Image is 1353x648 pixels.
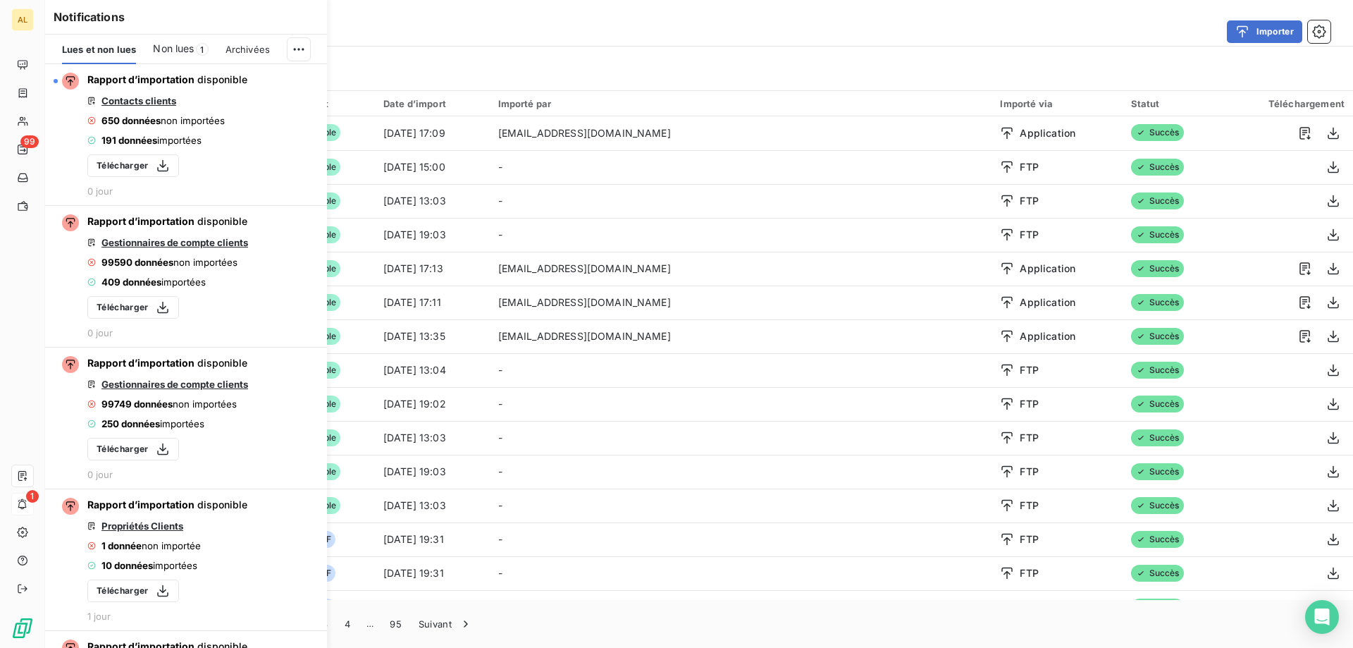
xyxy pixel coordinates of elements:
[498,98,984,109] div: Importé par
[490,387,992,421] td: -
[375,522,490,556] td: [DATE] 19:31
[490,421,992,455] td: -
[173,398,237,410] span: non importées
[1131,396,1184,412] span: Succès
[1305,600,1339,634] div: Open Intercom Messenger
[1020,499,1038,513] span: FTP
[101,560,153,571] span: 10 données
[87,611,111,622] span: 1 jour
[1020,465,1038,479] span: FTP
[87,499,194,511] span: Rapport d’importation
[1131,226,1184,243] span: Succès
[153,42,194,56] span: Non lues
[490,150,992,184] td: -
[375,387,490,421] td: [DATE] 19:02
[375,252,490,286] td: [DATE] 17:13
[54,8,319,25] h6: Notifications
[1230,98,1345,109] div: Téléchargement
[1131,599,1184,616] span: Succès
[197,499,247,511] span: disponible
[336,609,359,639] button: 4
[87,154,179,177] button: Télécharger
[490,489,992,522] td: -
[20,135,39,148] span: 99
[1131,328,1184,345] span: Succès
[45,489,327,631] button: Rapport d’importation disponiblePropriétés Clients1 donnéenon importée10 donnéesimportéesTéléchar...
[142,540,201,551] span: non importée
[197,215,247,227] span: disponible
[1131,159,1184,176] span: Succès
[1020,262,1075,276] span: Application
[1131,362,1184,379] span: Succès
[490,319,992,353] td: [EMAIL_ADDRESS][DOMAIN_NAME]
[157,135,202,146] span: importées
[1131,98,1213,109] div: Statut
[375,286,490,319] td: [DATE] 17:11
[87,327,113,338] span: 0 jour
[45,64,327,206] button: Rapport d’importation disponibleContacts clients650 donnéesnon importées191 donnéesimportéesTéléc...
[1020,160,1038,174] span: FTP
[375,590,490,624] td: [DATE] 19:31
[62,44,136,55] span: Lues et non lues
[375,455,490,489] td: [DATE] 19:03
[101,540,142,551] span: 1 donnée
[375,353,490,387] td: [DATE] 13:04
[161,115,225,126] span: non importées
[375,184,490,218] td: [DATE] 13:03
[197,73,247,85] span: disponible
[490,556,992,590] td: -
[26,490,39,503] span: 1
[490,286,992,319] td: [EMAIL_ADDRESS][DOMAIN_NAME]
[1020,397,1038,411] span: FTP
[490,184,992,218] td: -
[1000,98,1113,109] div: Importé via
[87,580,179,602] button: Télécharger
[296,98,366,109] div: Format
[1131,260,1184,277] span: Succès
[1131,463,1184,480] span: Succès
[1131,531,1184,548] span: Succès
[1020,329,1075,343] span: Application
[87,469,113,480] span: 0 jour
[1020,228,1038,242] span: FTP
[87,357,194,369] span: Rapport d’importation
[383,98,481,109] div: Date d’import
[101,115,161,126] span: 650 données
[173,257,237,268] span: non importées
[490,455,992,489] td: -
[87,215,194,227] span: Rapport d’importation
[375,218,490,252] td: [DATE] 19:03
[490,353,992,387] td: -
[87,73,194,85] span: Rapport d’importation
[1020,566,1038,580] span: FTP
[101,135,157,146] span: 191 données
[87,296,179,319] button: Télécharger
[45,348,327,489] button: Rapport d’importation disponibleGestionnaires de compte clients99749 donnéesnon importées250 donn...
[101,237,248,248] span: Gestionnaires de compte clients
[490,252,992,286] td: [EMAIL_ADDRESS][DOMAIN_NAME]
[160,418,204,429] span: importées
[11,617,34,640] img: Logo LeanPay
[1020,126,1075,140] span: Application
[490,590,992,624] td: -
[1020,363,1038,377] span: FTP
[196,43,209,56] span: 1
[490,522,992,556] td: -
[490,116,992,150] td: [EMAIL_ADDRESS][DOMAIN_NAME]
[375,319,490,353] td: [DATE] 13:35
[375,556,490,590] td: [DATE] 19:31
[1131,192,1184,209] span: Succès
[87,185,113,197] span: 0 jour
[375,489,490,522] td: [DATE] 13:03
[153,560,197,571] span: importées
[101,398,173,410] span: 99749 données
[161,276,206,288] span: importées
[101,379,248,390] span: Gestionnaires de compte clients
[1131,429,1184,446] span: Succès
[101,276,161,288] span: 409 données
[87,438,179,460] button: Télécharger
[375,116,490,150] td: [DATE] 17:09
[101,257,173,268] span: 99590 données
[197,357,247,369] span: disponible
[101,418,160,429] span: 250 données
